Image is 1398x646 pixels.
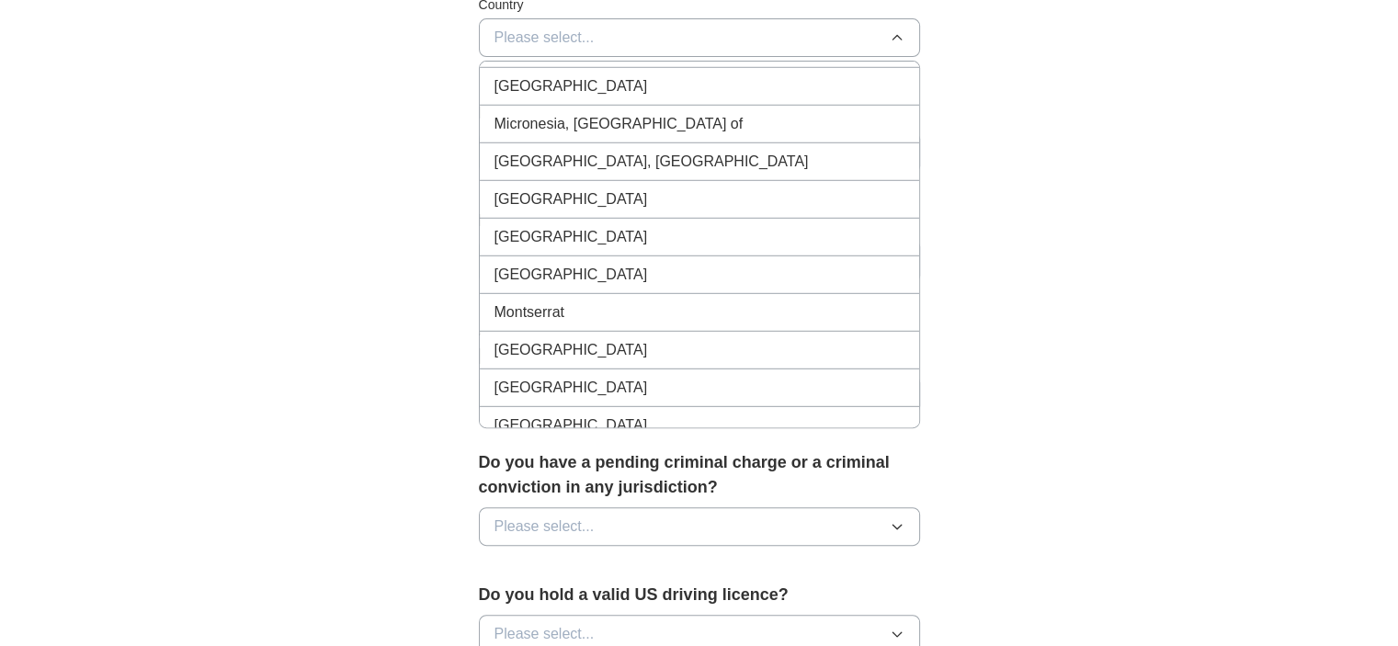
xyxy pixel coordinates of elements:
[494,264,648,286] span: [GEOGRAPHIC_DATA]
[479,583,920,607] label: Do you hold a valid US driving licence?
[494,226,648,248] span: [GEOGRAPHIC_DATA]
[479,450,920,500] label: Do you have a pending criminal charge or a criminal conviction in any jurisdiction?
[479,507,920,546] button: Please select...
[494,339,648,361] span: [GEOGRAPHIC_DATA]
[494,27,595,49] span: Please select...
[479,18,920,57] button: Please select...
[494,113,744,135] span: Micronesia, [GEOGRAPHIC_DATA] of
[494,188,648,210] span: [GEOGRAPHIC_DATA]
[494,516,595,538] span: Please select...
[494,414,648,436] span: [GEOGRAPHIC_DATA]
[494,75,648,97] span: [GEOGRAPHIC_DATA]
[494,377,648,399] span: [GEOGRAPHIC_DATA]
[494,151,809,173] span: [GEOGRAPHIC_DATA], [GEOGRAPHIC_DATA]
[494,301,564,323] span: Montserrat
[494,623,595,645] span: Please select...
